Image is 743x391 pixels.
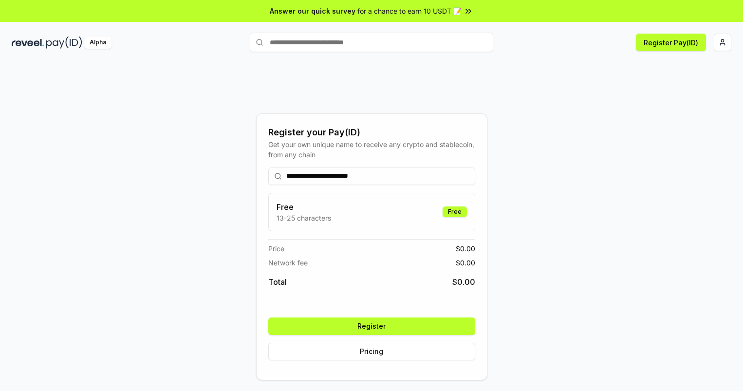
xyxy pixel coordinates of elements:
[12,37,44,49] img: reveel_dark
[443,206,467,217] div: Free
[268,243,284,254] span: Price
[357,6,462,16] span: for a chance to earn 10 USDT 📝
[268,343,475,360] button: Pricing
[268,139,475,160] div: Get your own unique name to receive any crypto and stablecoin, from any chain
[268,317,475,335] button: Register
[277,213,331,223] p: 13-25 characters
[452,276,475,288] span: $ 0.00
[636,34,706,51] button: Register Pay(ID)
[268,258,308,268] span: Network fee
[270,6,355,16] span: Answer our quick survey
[277,201,331,213] h3: Free
[456,243,475,254] span: $ 0.00
[84,37,111,49] div: Alpha
[46,37,82,49] img: pay_id
[268,126,475,139] div: Register your Pay(ID)
[268,276,287,288] span: Total
[456,258,475,268] span: $ 0.00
